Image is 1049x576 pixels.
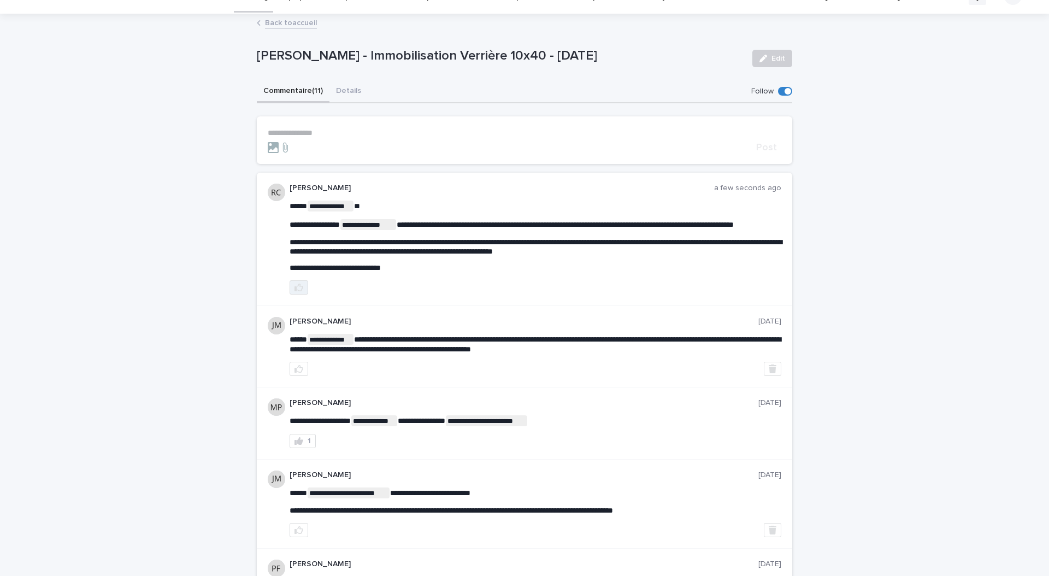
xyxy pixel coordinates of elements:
[758,471,781,480] p: [DATE]
[752,143,781,152] button: Post
[290,560,758,569] p: [PERSON_NAME]
[290,523,308,537] button: like this post
[290,184,714,193] p: [PERSON_NAME]
[758,398,781,408] p: [DATE]
[771,55,785,62] span: Edit
[290,280,308,295] button: like this post
[290,398,758,408] p: [PERSON_NAME]
[758,317,781,326] p: [DATE]
[764,362,781,376] button: Delete post
[751,87,774,96] p: Follow
[329,80,368,103] button: Details
[265,16,317,28] a: Back toaccueil
[758,560,781,569] p: [DATE]
[290,317,758,326] p: [PERSON_NAME]
[290,434,316,448] button: 1
[752,50,792,67] button: Edit
[756,143,777,152] span: Post
[257,80,329,103] button: Commentaire (11)
[714,184,781,193] p: a few seconds ago
[308,437,311,445] div: 1
[764,523,781,537] button: Delete post
[290,471,758,480] p: [PERSON_NAME]
[290,362,308,376] button: like this post
[257,48,744,64] p: [PERSON_NAME] - Immobilisation Verrière 10x40 - [DATE]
